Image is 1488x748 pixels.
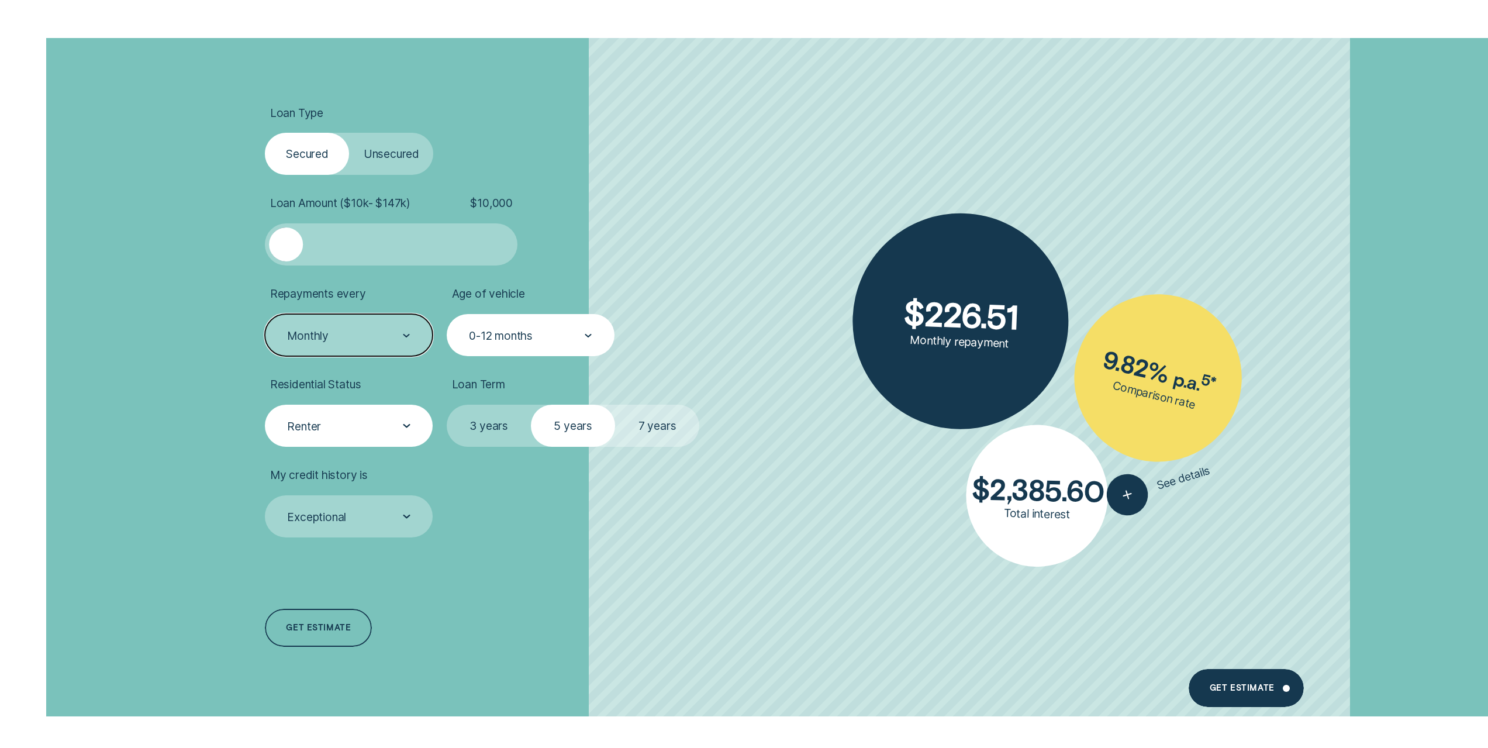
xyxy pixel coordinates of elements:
span: Loan Type [270,106,323,120]
div: Renter [287,419,321,433]
span: Repayments every [270,287,366,301]
span: Residential Status [270,377,361,391]
label: Unsecured [349,133,433,175]
a: Get Estimate [1189,669,1304,707]
button: See details [1102,450,1216,521]
label: 3 years [447,405,531,447]
div: 0-12 months [469,329,533,343]
a: Get estimate [265,609,372,647]
div: Monthly [287,329,329,343]
span: $ 10,000 [470,196,513,210]
label: Secured [265,133,349,175]
span: My credit history is [270,468,368,482]
label: 5 years [531,405,615,447]
span: Loan Term [452,377,505,391]
label: 7 years [615,405,699,447]
span: Loan Amount ( $10k - $147k ) [270,196,410,210]
span: Age of vehicle [452,287,525,301]
span: See details [1155,463,1212,492]
div: Exceptional [287,510,346,524]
